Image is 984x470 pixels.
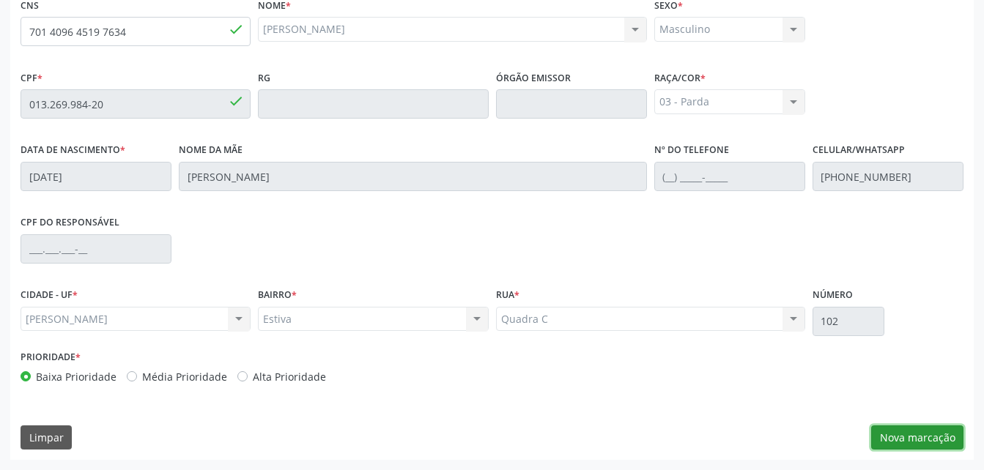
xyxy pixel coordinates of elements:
[258,67,270,89] label: RG
[21,162,171,191] input: __/__/____
[228,93,244,109] span: done
[142,369,227,384] label: Média Prioridade
[21,234,171,264] input: ___.___.___-__
[496,284,519,307] label: Rua
[654,162,805,191] input: (__) _____-_____
[21,284,78,307] label: CIDADE - UF
[871,425,963,450] button: Nova marcação
[21,212,119,234] label: CPF do responsável
[813,284,853,307] label: Número
[21,139,125,162] label: Data de nascimento
[36,369,116,384] label: Baixa Prioridade
[654,139,729,162] label: Nº do Telefone
[654,67,706,89] label: Raça/cor
[813,162,963,191] input: (__) _____-_____
[21,346,81,369] label: Prioridade
[258,284,297,307] label: BAIRRO
[496,67,571,89] label: Órgão emissor
[253,369,326,384] label: Alta Prioridade
[179,139,243,162] label: Nome da mãe
[228,21,244,37] span: done
[21,67,42,89] label: CPF
[813,139,905,162] label: Celular/WhatsApp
